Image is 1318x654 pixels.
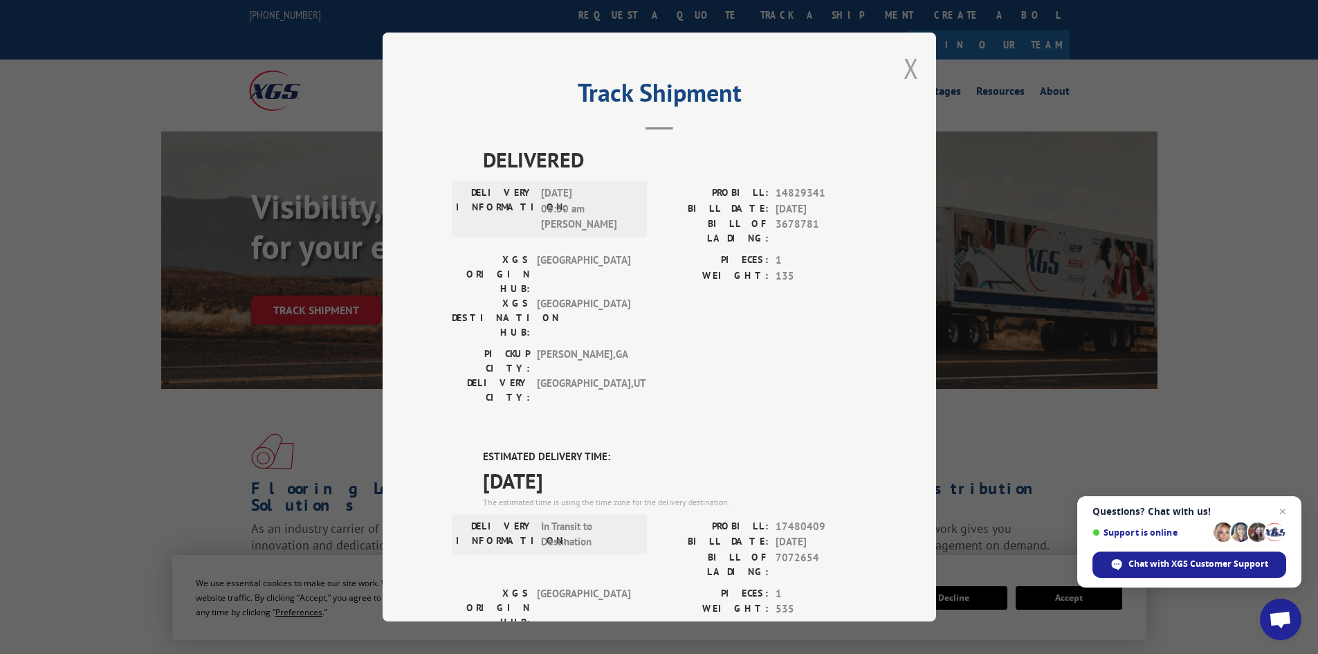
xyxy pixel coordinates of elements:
span: [GEOGRAPHIC_DATA] , UT [537,376,630,405]
span: 535 [776,601,867,617]
label: BILL DATE: [659,201,769,217]
label: BILL OF LADING: [659,550,769,579]
span: 14829341 [776,185,867,201]
span: DELIVERED [483,144,867,175]
label: DELIVERY INFORMATION: [456,519,534,550]
label: XGS ORIGIN HUB: [452,586,530,630]
span: 17480409 [776,519,867,535]
label: DELIVERY INFORMATION: [456,185,534,233]
label: WEIGHT: [659,269,769,284]
h2: Track Shipment [452,83,867,109]
span: [PERSON_NAME] , GA [537,347,630,376]
span: 1 [776,586,867,602]
span: Chat with XGS Customer Support [1128,558,1268,570]
span: 135 [776,269,867,284]
label: DELIVERY CITY: [452,376,530,405]
label: BILL DATE: [659,534,769,550]
div: The estimated time is using the time zone for the delivery destination. [483,496,867,509]
span: [DATE] [483,465,867,496]
span: [GEOGRAPHIC_DATA] [537,253,630,296]
label: PROBILL: [659,519,769,535]
label: PROBILL: [659,185,769,201]
label: ESTIMATED DELIVERY TIME: [483,449,867,465]
label: PIECES: [659,586,769,602]
label: WEIGHT: [659,601,769,617]
label: PICKUP CITY: [452,347,530,376]
span: Questions? Chat with us! [1092,506,1286,517]
span: [DATE] [776,534,867,550]
span: 1 [776,253,867,269]
span: [DATE] [776,201,867,217]
label: XGS ORIGIN HUB: [452,253,530,296]
span: [GEOGRAPHIC_DATA] [537,296,630,340]
div: Open chat [1260,599,1301,640]
label: PIECES: [659,253,769,269]
span: Support is online [1092,527,1209,538]
div: Chat with XGS Customer Support [1092,552,1286,578]
span: 7072654 [776,550,867,579]
label: BILL OF LADING: [659,217,769,246]
span: [GEOGRAPHIC_DATA] [537,586,630,630]
span: [DATE] 06:30 am [PERSON_NAME] [541,185,634,233]
span: Close chat [1274,503,1291,520]
span: In Transit to Destination [541,519,634,550]
button: Close modal [904,50,919,87]
span: 3678781 [776,217,867,246]
label: XGS DESTINATION HUB: [452,296,530,340]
